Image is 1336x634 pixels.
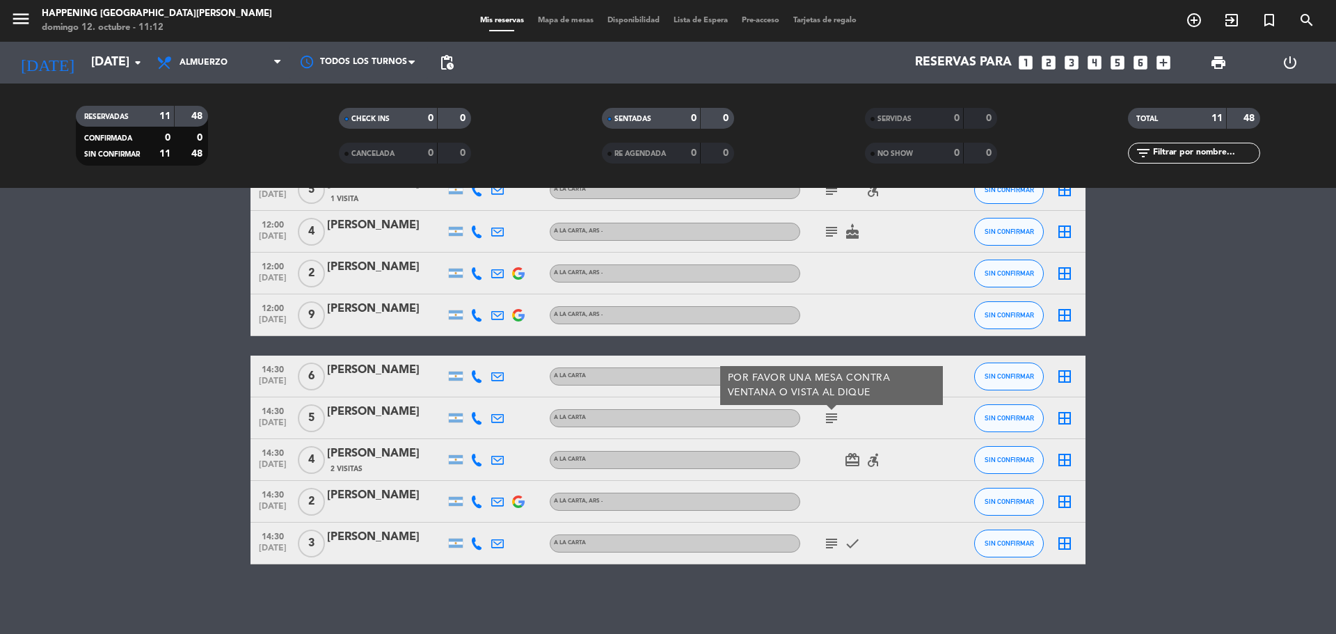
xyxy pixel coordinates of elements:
[1298,12,1315,29] i: search
[255,402,290,418] span: 14:30
[255,528,290,544] span: 14:30
[298,363,325,390] span: 6
[554,457,586,462] span: A LA CARTA
[84,151,140,158] span: SIN CONFIRMAR
[255,257,290,274] span: 12:00
[460,113,468,123] strong: 0
[586,498,603,504] span: , ARS -
[954,113,960,123] strong: 0
[255,418,290,434] span: [DATE]
[1056,223,1073,240] i: border_all
[298,530,325,557] span: 3
[1154,54,1172,72] i: add_box
[327,258,445,276] div: [PERSON_NAME]
[823,223,840,240] i: subject
[974,260,1044,287] button: SIN CONFIRMAR
[197,133,205,143] strong: 0
[255,315,290,331] span: [DATE]
[165,133,170,143] strong: 0
[298,404,325,432] span: 5
[1152,145,1259,161] input: Filtrar por nombre...
[691,148,697,158] strong: 0
[1056,182,1073,198] i: border_all
[1056,535,1073,552] i: border_all
[327,486,445,505] div: [PERSON_NAME]
[1056,307,1073,324] i: border_all
[531,17,601,24] span: Mapa de mesas
[255,377,290,393] span: [DATE]
[728,371,936,400] div: POR FAVOR UNA MESA CONTRA VENTANA O VISTA AL DIQUE
[473,17,531,24] span: Mis reservas
[255,460,290,476] span: [DATE]
[1056,493,1073,510] i: border_all
[974,488,1044,516] button: SIN CONFIRMAR
[298,301,325,329] span: 9
[1211,113,1223,123] strong: 11
[877,116,912,122] span: SERVIDAS
[554,540,586,546] span: A LA CARTA
[255,444,290,460] span: 14:30
[985,456,1034,463] span: SIN CONFIRMAR
[331,463,363,475] span: 2 Visitas
[1254,42,1326,84] div: LOG OUT
[255,274,290,290] span: [DATE]
[974,176,1044,204] button: SIN CONFIRMAR
[786,17,864,24] span: Tarjetas de regalo
[255,216,290,232] span: 12:00
[723,113,731,123] strong: 0
[42,7,272,21] div: Happening [GEOGRAPHIC_DATA][PERSON_NAME]
[1108,54,1127,72] i: looks_5
[554,312,603,317] span: A LA CARTA
[351,150,395,157] span: CANCELADA
[255,299,290,315] span: 12:00
[865,182,882,198] i: accessible_forward
[1085,54,1104,72] i: looks_4
[1135,145,1152,161] i: filter_list
[985,498,1034,505] span: SIN CONFIRMAR
[428,148,434,158] strong: 0
[915,56,1012,70] span: Reservas para
[554,415,586,420] span: A LA CARTA
[512,309,525,322] img: google-logo.png
[1243,113,1257,123] strong: 48
[554,187,586,192] span: A LA CARTA
[512,267,525,280] img: google-logo.png
[1017,54,1035,72] i: looks_one
[298,446,325,474] span: 4
[844,452,861,468] i: card_giftcard
[586,228,603,234] span: , ARS -
[159,149,170,159] strong: 11
[42,21,272,35] div: domingo 12. octubre - 11:12
[255,486,290,502] span: 14:30
[1056,410,1073,427] i: border_all
[735,17,786,24] span: Pre-acceso
[1056,452,1073,468] i: border_all
[823,182,840,198] i: subject
[985,228,1034,235] span: SIN CONFIRMAR
[844,535,861,552] i: check
[327,361,445,379] div: [PERSON_NAME]
[1210,54,1227,71] span: print
[691,113,697,123] strong: 0
[554,498,603,504] span: A LA CARTA
[331,193,358,205] span: 1 Visita
[10,8,31,34] button: menu
[865,452,882,468] i: accessible_forward
[1261,12,1278,29] i: turned_in_not
[1131,54,1150,72] i: looks_6
[255,502,290,518] span: [DATE]
[985,539,1034,547] span: SIN CONFIRMAR
[974,530,1044,557] button: SIN CONFIRMAR
[614,116,651,122] span: SENTADAS
[985,186,1034,193] span: SIN CONFIRMAR
[985,269,1034,277] span: SIN CONFIRMAR
[327,216,445,235] div: [PERSON_NAME]
[614,150,666,157] span: RE AGENDADA
[1186,12,1202,29] i: add_circle_outline
[985,372,1034,380] span: SIN CONFIRMAR
[298,488,325,516] span: 2
[512,496,525,508] img: google-logo.png
[974,446,1044,474] button: SIN CONFIRMAR
[351,116,390,122] span: CHECK INS
[327,528,445,546] div: [PERSON_NAME]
